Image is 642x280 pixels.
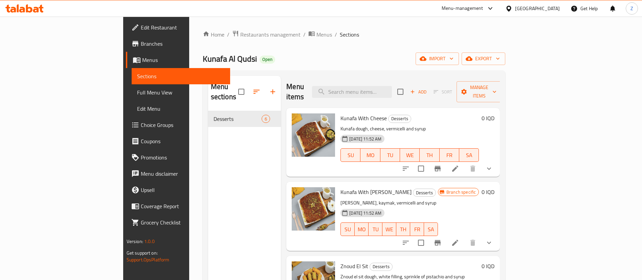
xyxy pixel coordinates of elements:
[292,187,335,231] img: Kunafa With Kaymak
[340,125,479,133] p: Kunafa dough, cheese, vermicelli and syrup
[482,187,494,197] h6: 0 IQD
[144,237,155,246] span: 1.0.0
[382,222,396,236] button: WE
[126,182,230,198] a: Upsell
[429,87,457,97] span: Select section first
[420,148,439,162] button: TH
[407,87,429,97] button: Add
[410,222,424,236] button: FR
[141,218,225,227] span: Grocery Checklist
[444,189,479,195] span: Branch specific
[132,101,230,117] a: Edit Menu
[137,72,225,80] span: Sections
[126,36,230,52] a: Branches
[335,30,337,39] li: /
[141,137,225,145] span: Coupons
[344,224,352,234] span: SU
[400,148,420,162] button: WE
[462,150,476,160] span: SA
[142,56,225,64] span: Menus
[457,81,502,102] button: Manage items
[141,121,225,129] span: Choice Groups
[515,5,560,12] div: [GEOGRAPHIC_DATA]
[370,263,393,271] div: Desserts
[389,115,411,123] span: Desserts
[127,237,143,246] span: Version:
[312,86,392,98] input: search
[126,214,230,231] a: Grocery Checklist
[462,52,505,65] button: export
[398,160,414,177] button: sort-choices
[234,85,248,99] span: Select all sections
[340,187,412,197] span: Kunafa With [PERSON_NAME]
[127,255,170,264] a: Support.OpsPlatform
[344,150,358,160] span: SU
[481,160,497,177] button: show more
[340,261,368,271] span: Znoud El Sit
[232,30,301,39] a: Restaurants management
[132,84,230,101] a: Full Menu View
[141,186,225,194] span: Upsell
[422,150,437,160] span: TH
[481,235,497,251] button: show more
[265,84,281,100] button: Add section
[485,239,493,247] svg: Show Choices
[137,88,225,96] span: Full Menu View
[440,148,459,162] button: FR
[369,222,382,236] button: TU
[388,115,411,123] div: Desserts
[262,116,270,122] span: 6
[141,170,225,178] span: Menu disclaimer
[286,82,304,102] h2: Menu items
[403,150,417,160] span: WE
[347,210,384,216] span: [DATE] 11:52 AM
[208,111,281,127] div: Desserts6
[413,189,436,197] div: Desserts
[262,115,270,123] div: items
[413,224,421,234] span: FR
[413,189,436,197] span: Desserts
[126,19,230,36] a: Edit Restaurant
[141,153,225,161] span: Promotions
[355,222,369,236] button: MO
[340,199,438,207] p: [PERSON_NAME], kaymak, vermicelli and syrup
[248,84,265,100] span: Sort sections
[396,222,410,236] button: TH
[407,87,429,97] span: Add item
[459,148,479,162] button: SA
[132,68,230,84] a: Sections
[360,148,380,162] button: MO
[260,56,275,64] div: Open
[214,115,262,123] span: Desserts
[208,108,281,130] nav: Menu sections
[340,113,387,123] span: Kunafa With Cheese
[462,83,496,100] span: Manage items
[137,105,225,113] span: Edit Menu
[393,85,407,99] span: Select section
[427,224,435,234] span: SA
[465,160,481,177] button: delete
[630,5,633,12] span: Z
[308,30,332,39] a: Menus
[141,202,225,210] span: Coverage Report
[421,55,453,63] span: import
[398,235,414,251] button: sort-choices
[340,222,355,236] button: SU
[126,133,230,149] a: Coupons
[414,236,428,250] span: Select to update
[126,117,230,133] a: Choice Groups
[126,198,230,214] a: Coverage Report
[370,263,392,271] span: Desserts
[482,113,494,123] h6: 0 IQD
[429,160,446,177] button: Branch-specific-item
[414,161,428,176] span: Select to update
[424,222,438,236] button: SA
[303,30,306,39] li: /
[442,150,457,160] span: FR
[203,30,506,39] nav: breadcrumb
[126,166,230,182] a: Menu disclaimer
[260,57,275,62] span: Open
[127,249,158,257] span: Get support on:
[465,235,481,251] button: delete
